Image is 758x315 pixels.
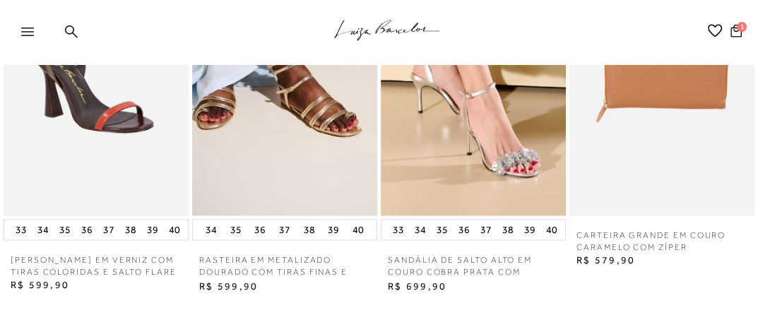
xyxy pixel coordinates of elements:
button: 37 [99,220,119,239]
button: 35 [55,220,75,239]
button: 1 [726,23,746,42]
a: RASTEIRA EM METALIZADO DOURADO COM TIRAS FINAS E FECHAMENTO NO TORNOZELO [192,254,377,280]
button: 35 [432,220,452,239]
span: 1 [737,21,747,31]
button: 39 [143,220,162,239]
button: 41 [186,220,206,239]
button: 39 [324,220,343,239]
button: 40 [542,220,562,239]
span: R$ 699,90 [388,280,446,292]
span: R$ 599,90 [11,279,69,290]
a: CARTEIRA GRANDE EM COURO CARAMELO COM ZÍPER [569,230,754,254]
button: 34 [201,220,221,239]
button: 40 [165,220,184,239]
button: 38 [300,220,319,239]
button: 36 [77,220,97,239]
button: 34 [33,220,53,239]
a: SANDÁLIA DE SALTO ALTO EM COURO COBRA PRATA COM FLORES APLICADAS [381,254,566,280]
button: 38 [121,220,141,239]
button: 36 [250,220,270,239]
button: 40 [348,220,368,239]
span: R$ 579,90 [576,254,635,266]
button: 33 [389,220,408,239]
a: [PERSON_NAME] EM VERNIZ COM TIRAS COLORIDAS E SALTO FLARE [4,254,189,278]
button: 37 [476,220,496,239]
button: 35 [226,220,246,239]
button: 36 [454,220,474,239]
span: R$ 599,90 [199,280,258,292]
button: 39 [520,220,540,239]
button: 34 [410,220,430,239]
button: 33 [11,220,31,239]
button: 38 [498,220,518,239]
button: 37 [275,220,295,239]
